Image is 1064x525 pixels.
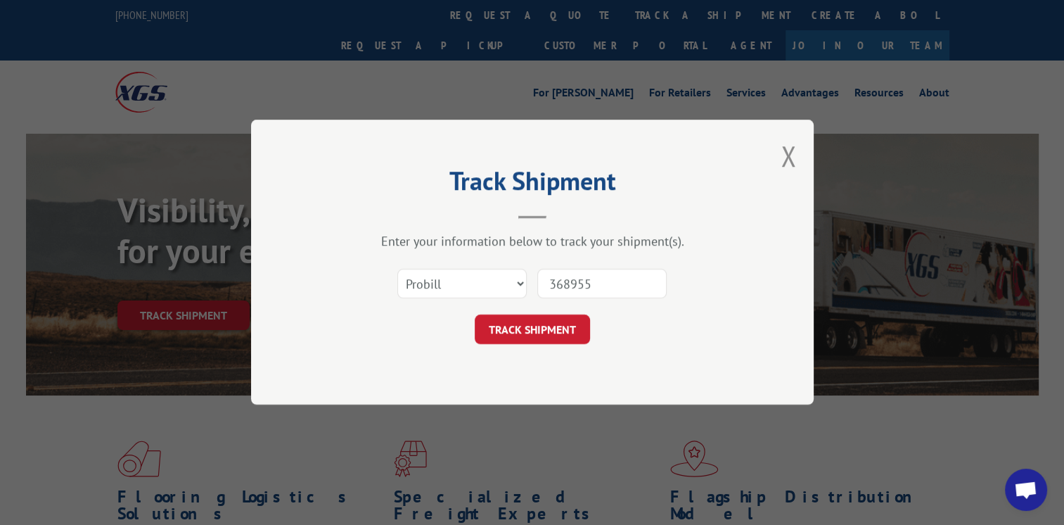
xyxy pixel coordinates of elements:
input: Number(s) [537,270,667,299]
div: Open chat [1005,469,1047,511]
div: Enter your information below to track your shipment(s). [321,234,743,250]
button: TRACK SHIPMENT [475,315,590,345]
h2: Track Shipment [321,171,743,198]
button: Close modal [781,137,796,175]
